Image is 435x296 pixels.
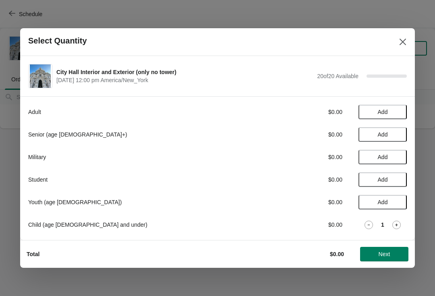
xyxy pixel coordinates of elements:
div: $0.00 [268,153,342,161]
div: Senior (age [DEMOGRAPHIC_DATA]+) [28,130,252,139]
span: [DATE] 12:00 pm America/New_York [56,76,313,84]
h2: Select Quantity [28,36,87,46]
button: Add [358,150,407,164]
div: $0.00 [268,198,342,206]
span: 20 of 20 Available [317,73,358,79]
div: $0.00 [268,130,342,139]
div: Adult [28,108,252,116]
span: Add [378,131,388,138]
button: Add [358,105,407,119]
strong: 1 [381,221,384,229]
div: Student [28,176,252,184]
strong: Total [27,251,39,257]
button: Close [396,35,410,49]
div: $0.00 [268,108,342,116]
strong: $0.00 [330,251,344,257]
button: Add [358,127,407,142]
div: Youth (age [DEMOGRAPHIC_DATA]) [28,198,252,206]
div: $0.00 [268,176,342,184]
div: $0.00 [268,221,342,229]
button: Next [360,247,408,261]
button: Add [358,172,407,187]
img: City Hall Interior and Exterior (only no tower) | | November 26 | 12:00 pm America/New_York [30,64,51,88]
div: Child (age [DEMOGRAPHIC_DATA] and under) [28,221,252,229]
span: City Hall Interior and Exterior (only no tower) [56,68,313,76]
button: Add [358,195,407,209]
span: Add [378,199,388,205]
span: Add [378,109,388,115]
div: Military [28,153,252,161]
span: Add [378,176,388,183]
span: Next [379,251,390,257]
span: Add [378,154,388,160]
